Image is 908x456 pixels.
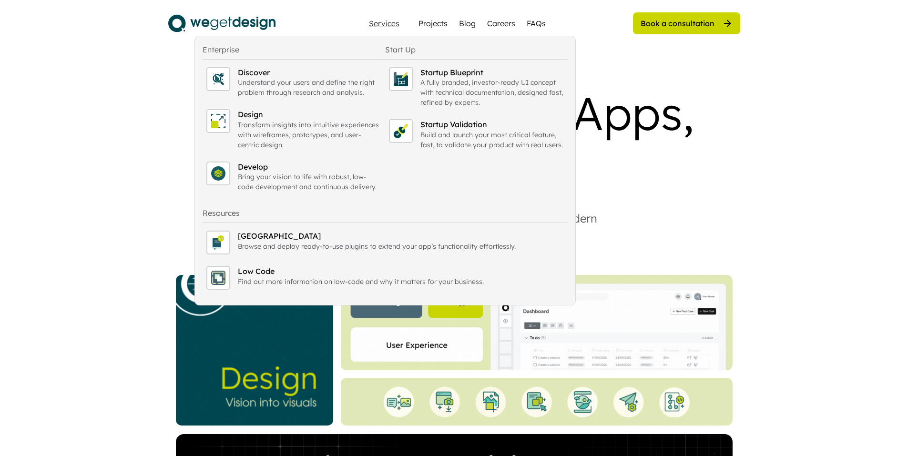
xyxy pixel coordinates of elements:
img: blueprint.svg [394,72,408,86]
div: Build and launch your most critical feature, fast, to validate your product with real users. [420,130,564,150]
div: Understand your users and define the right problem through research and analysis. [238,78,381,98]
a: Projects [418,18,448,29]
img: logo.svg [168,11,275,35]
div: Launch Smarter Apps, Faster [168,86,740,195]
img: drag-and-drop.png [211,271,225,285]
div: Book a consultation [641,18,714,29]
a: Careers [487,18,515,29]
div: Services [365,20,403,27]
a: FAQs [527,18,546,29]
div: Transform insights into intuitive experiences with wireframes, prototypes, and user-centric design. [238,120,381,150]
div: Resources [203,207,240,219]
div: Startup Blueprint [420,67,564,78]
div: Find out more information on low-code and why it matters for your business. [238,277,564,287]
div: Browse and deploy ready-to-use plugins to extend your app’s functionality effortlessly. [238,242,564,252]
div: Startup Validation [420,119,564,130]
img: 095-scale.svg [211,114,225,128]
div: Low Code [238,266,564,276]
div: Bring your vision to life with robust, low-code development and continuous delivery. [238,172,381,192]
img: _Website%20Square%20V2%20%282%29.gif [176,275,333,426]
img: Website%20Landing%20%284%29.gif [341,275,733,370]
div: Discover [238,67,381,78]
div: Design [238,109,381,120]
div: [GEOGRAPHIC_DATA] [238,231,564,241]
img: WGD%20Plugin%20Library.svg [211,235,225,250]
div: Develop [238,162,381,172]
div: A fully branded, investor-ready UI concept with technical documentation, designed fast, refined b... [420,78,564,108]
img: validation.svg [394,124,408,138]
div: Enterprise [203,44,239,55]
img: Bottom%20Landing%20%281%29.gif [341,378,733,426]
a: Blog [459,18,476,29]
div: Start Up [385,44,416,55]
img: 098-layers.svg [211,166,225,181]
img: 071-analysis.svg [211,72,225,86]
